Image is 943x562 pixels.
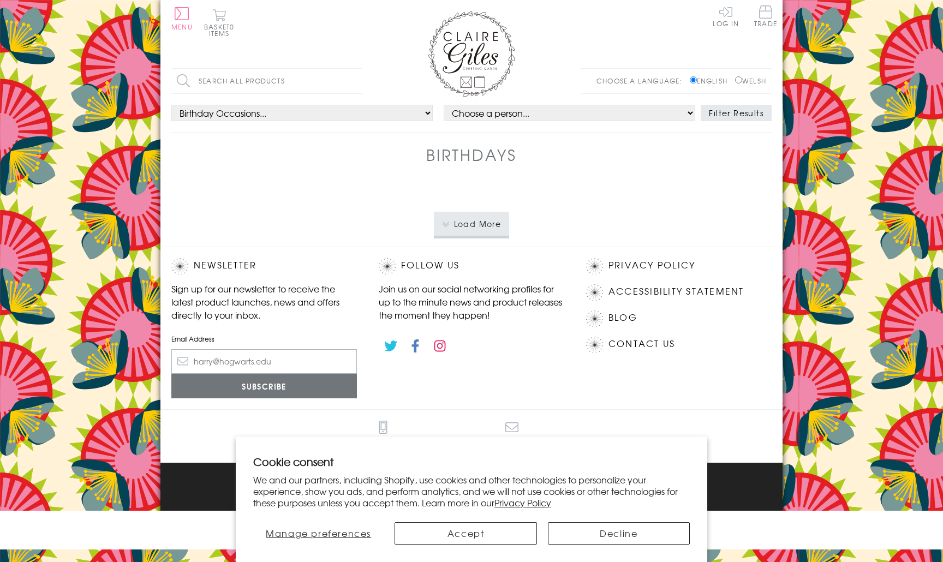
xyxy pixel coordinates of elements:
a: Contact Us [608,337,675,351]
button: Basket0 items [204,9,234,37]
a: Privacy Policy [608,258,695,273]
span: 0 items [209,22,234,38]
button: Decline [548,522,690,545]
a: Privacy Policy [494,496,551,509]
span: Menu [171,22,193,32]
img: Claire Giles Greetings Cards [428,11,515,97]
button: Accept [395,522,536,545]
p: Choose a language: [596,76,688,86]
h2: Follow Us [379,258,564,274]
input: Subscribe [171,374,357,398]
a: Accessibility Statement [608,284,744,299]
input: harry@hogwarts.edu [171,349,357,374]
p: We and our partners, including Shopify, use cookies and other technologies to personalize your ex... [253,474,690,508]
input: English [690,76,697,83]
a: Trade [754,5,777,29]
span: Manage preferences [266,527,371,540]
h2: Newsletter [171,258,357,274]
h1: Birthdays [426,144,517,166]
label: Email Address [171,334,357,344]
a: Blog [608,310,637,325]
input: Search [351,69,362,93]
button: Load More [434,212,510,236]
button: Manage preferences [253,522,384,545]
span: Trade [754,5,777,27]
input: Welsh [735,76,742,83]
a: [EMAIL_ADDRESS][DOMAIN_NAME] [429,421,595,452]
button: Filter Results [701,105,772,121]
input: Search all products [171,69,362,93]
p: © 2025 . [171,498,772,508]
a: Log In [713,5,739,27]
a: 0191 270 8191 [348,421,418,452]
h2: Cookie consent [253,454,690,469]
label: English [690,76,733,86]
p: Join us on our social networking profiles for up to the minute news and product releases the mome... [379,282,564,321]
button: Menu [171,7,193,30]
p: Sign up for our newsletter to receive the latest product launches, news and offers directly to yo... [171,282,357,321]
label: Welsh [735,76,766,86]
